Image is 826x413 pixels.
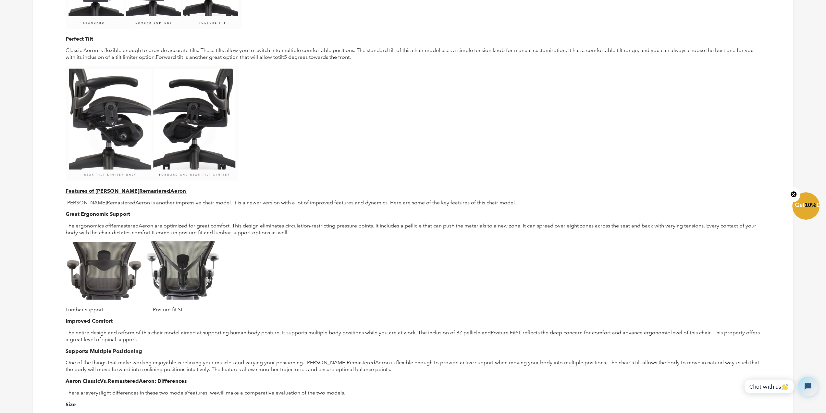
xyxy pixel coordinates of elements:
[66,348,142,354] span: Supports Multiple Positioning
[66,401,76,407] span: Size
[170,188,186,194] b: Aeron
[108,378,139,384] span: Remastered
[805,202,816,208] span: 10%
[66,329,491,336] span: The entire design and reform of this chair model aimed at supporting human body posture. It suppo...
[66,359,347,366] span: One of the things that make working enjoyable is relaxing your muscles and varying your positioni...
[795,202,825,208] span: Get Off
[66,242,143,300] img: DSC_6274-min_1.jpg
[66,390,88,396] span: There are
[66,47,754,60] span: Classic Aeron is flexible enough to provide accurate tilts. These tilts allow you to switch into ...
[737,371,823,402] iframe: Tidio Chat
[156,54,278,60] span: Forward tilt is another great option that will allow to
[66,36,93,42] span: Perfect Tilt
[66,223,110,229] span: The ergonomics of
[88,390,98,396] span: very
[282,229,289,236] span: ell.
[347,359,375,366] span: Remastered
[345,54,351,60] span: nt.
[792,193,820,220] div: Get10%OffClose teaser
[188,390,217,396] span: features, we
[66,318,113,324] span: Improved Comfort
[135,200,516,206] span: Aeron is another impressive chair model. It is a newer version with a lot of improved features an...
[66,223,756,236] span: Aeron are optimized for great comfort. This design eliminates circulation-restricting pressure po...
[139,378,187,384] span: Aeron: Differences
[66,200,107,206] span: [PERSON_NAME]
[66,329,760,342] span: SL reflects the deep concern for comfort and advance ergonomic level of this chair. This property...
[110,223,139,229] span: Remastered
[66,66,239,181] img: blogimage3.jpg
[66,359,759,372] span: Aeron is flexible enough to provide active support when moving your body into multiple positions....
[217,390,345,396] span: will make a comparative evaluation of the two models.
[491,329,516,336] span: Posture Fit
[98,390,188,396] span: slight differences in these two models'
[278,54,284,60] span: tilt
[66,211,130,217] span: Great Ergonomic Support
[106,378,108,384] span: .
[100,378,106,384] span: Vs
[787,187,800,202] button: Close teaser
[107,200,135,206] span: Remastered
[139,188,170,194] b: Remastered
[66,306,760,313] p: Lumbar support Posture fit SL
[284,54,345,60] span: 5 degrees towards the fro
[66,378,100,384] span: Aeron Classic
[152,229,282,236] span: It comes in posture fit and lumbar support options as w
[66,188,139,194] b: Features of [PERSON_NAME]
